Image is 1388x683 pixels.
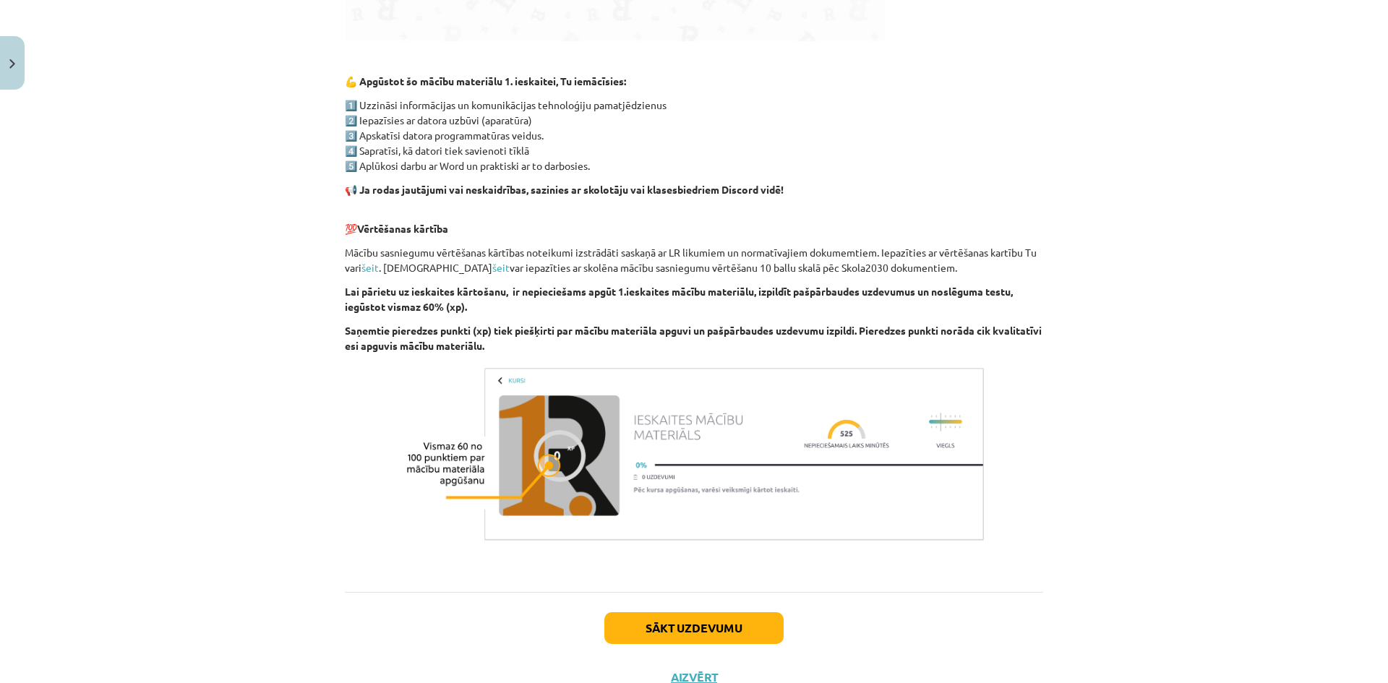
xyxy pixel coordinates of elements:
b: Lai pārietu uz ieskaites kārtošanu, ir nepieciešams apgūt 1.ieskaites mācību materiālu, izpildīt ... [345,285,1013,313]
a: šeit [492,261,510,274]
p: Mācību sasniegumu vērtēšanas kārtības noteikumi izstrādāti saskaņā ar LR likumiem un normatīvajie... [345,245,1043,275]
strong: 📢 Ja rodas jautājumi vai neskaidrības, sazinies ar skolotāju vai klasesbiedriem Discord vidē! [345,183,784,196]
strong: 💪 Apgūstot šo mācību materiālu 1. ieskaitei, Tu iemācīsies: [345,74,626,87]
b: Vērtēšanas kārtība [357,222,448,235]
button: Sākt uzdevumu [604,612,784,644]
p: 💯 [345,206,1043,236]
p: 1️⃣ Uzzināsi informācijas un komunikācijas tehnoloģiju pamatjēdzienus 2️⃣ Iepazīsies ar datora uz... [345,98,1043,173]
a: šeit [361,261,379,274]
img: icon-close-lesson-0947bae3869378f0d4975bcd49f059093ad1ed9edebbc8119c70593378902aed.svg [9,59,15,69]
b: Saņemtie pieredzes punkti (xp) tiek piešķirti par mācību materiāla apguvi un pašpārbaudes uzdevum... [345,324,1042,352]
